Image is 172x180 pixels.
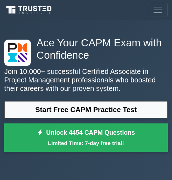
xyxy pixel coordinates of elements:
[4,101,168,118] a: Start Free CAPM Practice Test
[4,37,168,62] h1: Ace Your CAPM Exam with Confidence
[148,3,168,17] button: Toggle navigation
[4,67,168,93] p: Join 10,000+ successful Certified Associate in Project Management professionals who boosted their...
[4,123,168,152] a: Unlock 4454 CAPM QuestionsLimited Time: 7-day free trial!
[13,139,159,147] small: Limited Time: 7-day free trial!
